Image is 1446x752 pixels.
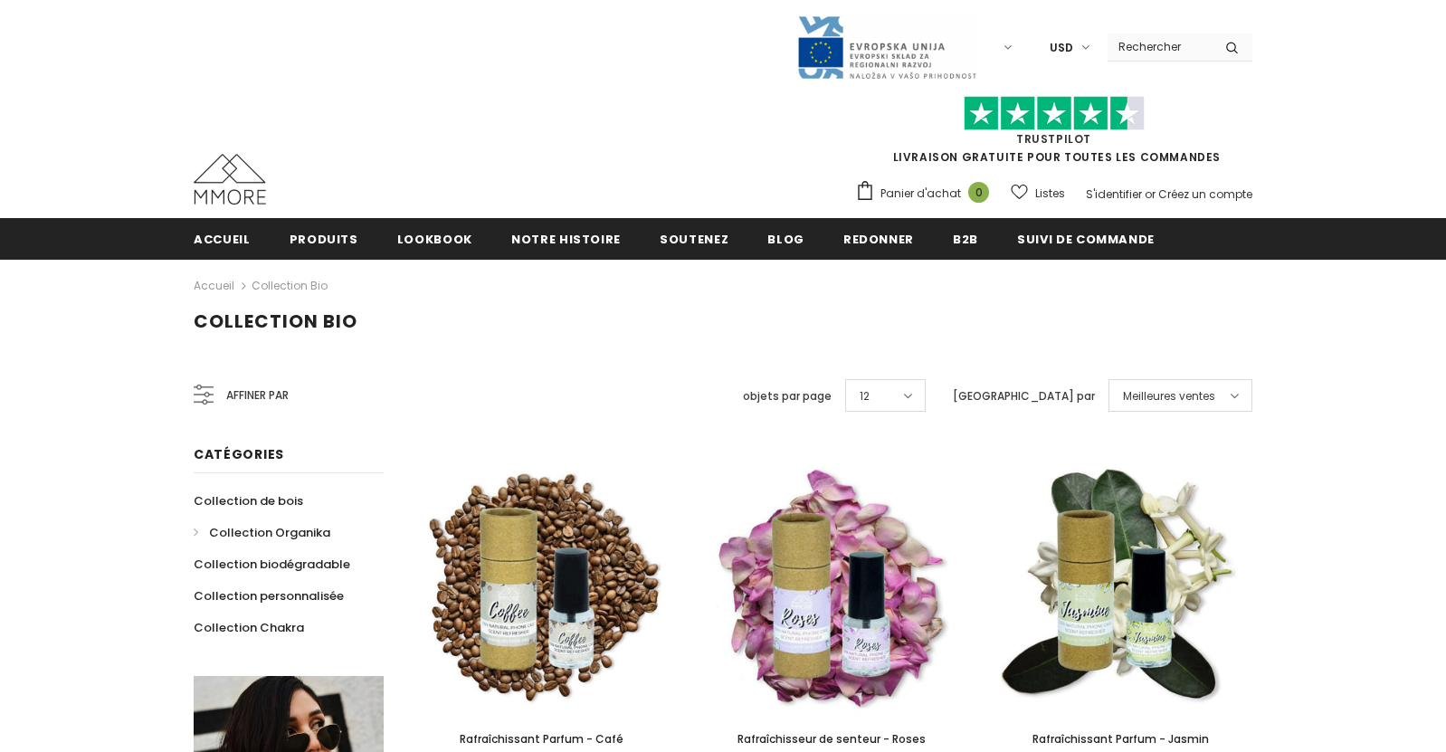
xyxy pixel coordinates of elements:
[737,731,926,747] span: Rafraîchisseur de senteur - Roses
[843,218,914,259] a: Redonner
[1145,186,1156,202] span: or
[660,231,728,248] span: soutenez
[767,218,804,259] a: Blog
[397,218,472,259] a: Lookbook
[194,492,303,509] span: Collection de bois
[209,524,330,541] span: Collection Organika
[880,185,961,203] span: Panier d'achat
[1108,33,1212,60] input: Search Site
[460,731,623,747] span: Rafraîchissant Parfum - Café
[843,231,914,248] span: Redonner
[953,387,1095,405] label: [GEOGRAPHIC_DATA] par
[796,39,977,54] a: Javni Razpis
[194,218,251,259] a: Accueil
[194,485,303,517] a: Collection de bois
[194,548,350,580] a: Collection biodégradable
[194,619,304,636] span: Collection Chakra
[290,218,358,259] a: Produits
[252,278,328,293] a: Collection Bio
[397,231,472,248] span: Lookbook
[194,275,234,297] a: Accueil
[194,154,266,205] img: Cas MMORE
[194,612,304,643] a: Collection Chakra
[743,387,832,405] label: objets par page
[796,14,977,81] img: Javni Razpis
[953,218,978,259] a: B2B
[953,231,978,248] span: B2B
[1035,185,1065,203] span: Listes
[194,517,330,548] a: Collection Organika
[660,218,728,259] a: soutenez
[1032,731,1209,747] span: Rafraîchissant Parfum - Jasmin
[700,729,963,749] a: Rafraîchisseur de senteur - Roses
[1050,39,1073,57] span: USD
[511,218,621,259] a: Notre histoire
[194,580,344,612] a: Collection personnalisée
[511,231,621,248] span: Notre histoire
[411,729,673,749] a: Rafraîchissant Parfum - Café
[1017,231,1155,248] span: Suivi de commande
[290,231,358,248] span: Produits
[767,231,804,248] span: Blog
[860,387,870,405] span: 12
[1016,131,1091,147] a: TrustPilot
[1123,387,1215,405] span: Meilleures ventes
[226,386,289,405] span: Affiner par
[968,182,989,203] span: 0
[194,231,251,248] span: Accueil
[1017,218,1155,259] a: Suivi de commande
[964,96,1145,131] img: Faites confiance aux étoiles pilotes
[1086,186,1142,202] a: S'identifier
[855,104,1252,165] span: LIVRAISON GRATUITE POUR TOUTES LES COMMANDES
[194,587,344,604] span: Collection personnalisée
[990,729,1252,749] a: Rafraîchissant Parfum - Jasmin
[1011,177,1065,209] a: Listes
[194,309,357,334] span: Collection Bio
[855,180,998,207] a: Panier d'achat 0
[1158,186,1252,202] a: Créez un compte
[194,556,350,573] span: Collection biodégradable
[194,445,284,463] span: Catégories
